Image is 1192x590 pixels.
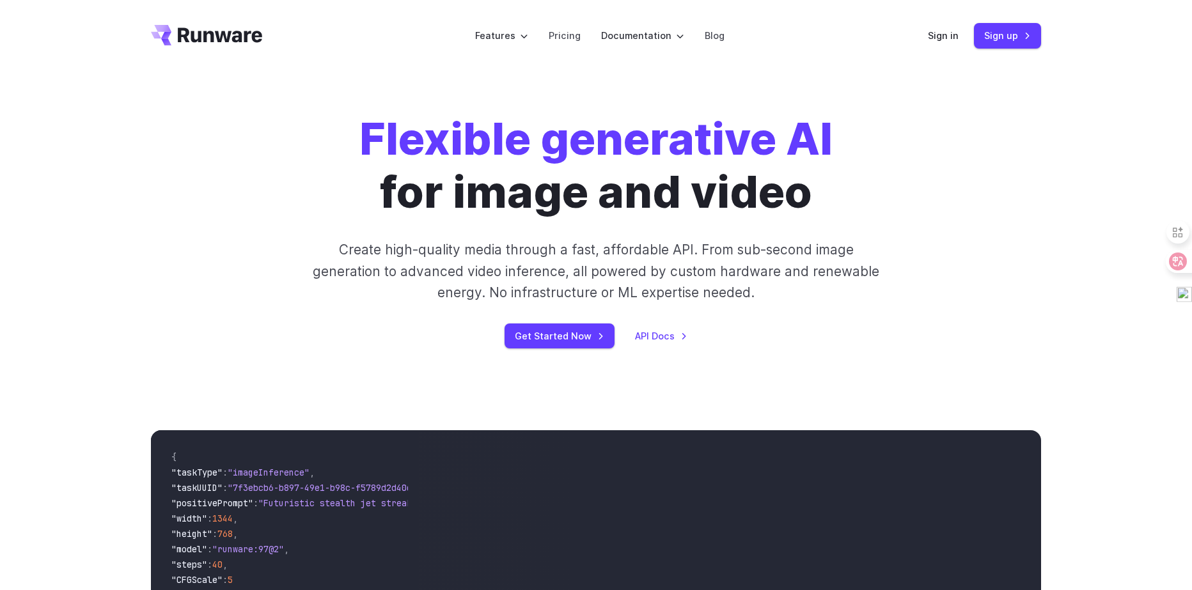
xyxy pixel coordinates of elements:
a: Go to / [151,25,262,45]
span: : [223,574,228,586]
span: "imageInference" [228,467,310,478]
span: 40 [212,559,223,570]
span: : [207,559,212,570]
span: { [171,451,176,463]
span: : [223,482,228,493]
span: , [310,467,315,478]
a: Sign in [928,28,959,43]
h1: for image and video [359,113,833,219]
span: "7f3ebcb6-b897-49e1-b98c-f5789d2d40d7" [228,482,422,493]
a: API Docs [635,329,687,343]
span: : [223,467,228,478]
span: : [207,543,212,555]
span: , [223,559,228,570]
span: "CFGScale" [171,574,223,586]
a: Pricing [549,28,581,43]
span: "runware:97@2" [212,543,284,555]
span: "taskUUID" [171,482,223,493]
span: 1344 [212,513,233,524]
label: Documentation [601,28,684,43]
span: "Futuristic stealth jet streaking through a neon-lit cityscape with glowing purple exhaust" [258,497,724,509]
span: "height" [171,528,212,540]
span: 768 [217,528,233,540]
span: "taskType" [171,467,223,478]
span: , [233,513,238,524]
span: : [253,497,258,509]
a: Get Started Now [505,323,615,348]
label: Features [475,28,528,43]
a: Sign up [974,23,1041,48]
p: Create high-quality media through a fast, affordable API. From sub-second image generation to adv... [311,239,881,303]
strong: Flexible generative AI [359,112,833,166]
span: : [207,513,212,524]
a: Blog [705,28,725,43]
span: 5 [228,574,233,586]
span: : [212,528,217,540]
span: , [284,543,289,555]
span: "positivePrompt" [171,497,253,509]
span: "steps" [171,559,207,570]
span: "width" [171,513,207,524]
span: "model" [171,543,207,555]
span: , [233,528,238,540]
